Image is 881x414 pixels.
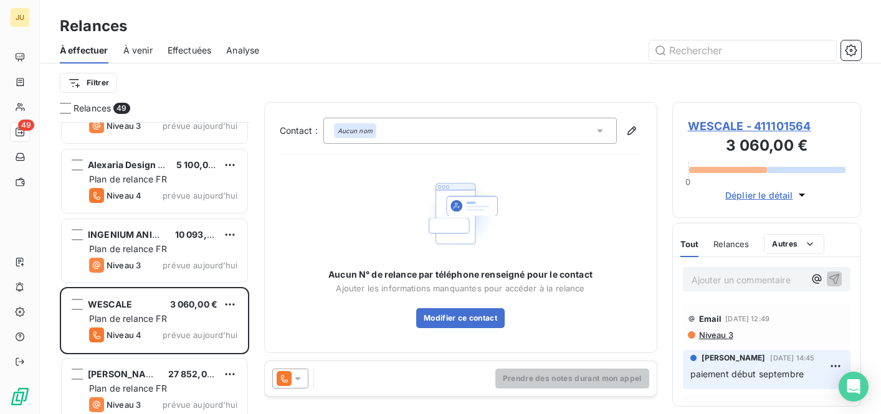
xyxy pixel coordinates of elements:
[336,283,584,293] span: Ajouter les informations manquantes pour accéder à la relance
[60,122,249,414] div: grid
[168,44,212,57] span: Effectuées
[163,400,237,410] span: prévue aujourd’hui
[74,102,111,115] span: Relances
[699,404,722,414] span: Email
[416,308,505,328] button: Modifier ce contact
[725,189,793,202] span: Déplier le détail
[107,330,141,340] span: Niveau 4
[690,369,804,379] span: paiement début septembre
[18,120,34,131] span: 49
[170,299,218,309] span: 3 060,00 €
[721,188,812,202] button: Déplier le détail
[702,352,766,364] span: [PERSON_NAME]
[699,314,722,324] span: Email
[421,174,500,254] img: Empty state
[495,369,649,388] button: Prendre des notes durant mon appel
[89,243,167,254] span: Plan de relance FR
[226,44,259,57] span: Analyse
[89,313,167,324] span: Plan de relance FR
[163,260,237,270] span: prévue aujourd’hui
[688,134,846,159] h3: 3 060,00 €
[88,159,175,170] span: Alexaria Design Sàrl
[328,268,593,281] span: Aucun N° de relance par téléphone renseigné pour le contact
[688,118,846,134] span: WESCALE - 411101564
[163,121,237,131] span: prévue aujourd’hui
[10,387,30,407] img: Logo LeanPay
[88,369,163,379] span: [PERSON_NAME]
[725,405,791,413] span: 25 août 2025, 11:51
[649,40,836,60] input: Rechercher
[280,125,323,137] label: Contact :
[60,15,127,37] h3: Relances
[175,229,226,240] span: 10 093,67 €
[713,239,749,249] span: Relances
[10,7,30,27] div: JU
[107,121,141,131] span: Niveau 3
[168,369,221,379] span: 27 852,00 €
[163,330,237,340] span: prévue aujourd’hui
[107,191,141,200] span: Niveau 4
[839,372,869,402] div: Open Intercom Messenger
[60,44,108,57] span: À effectuer
[107,400,141,410] span: Niveau 3
[685,177,690,187] span: 0
[89,174,167,184] span: Plan de relance FR
[764,234,824,254] button: Autres
[89,383,167,393] span: Plan de relance FR
[163,191,237,200] span: prévue aujourd’hui
[176,159,222,170] span: 5 100,00 €
[107,260,141,270] span: Niveau 3
[338,126,373,135] em: Aucun nom
[88,229,180,240] span: INGENIUM ANIMALIS
[698,330,733,340] span: Niveau 3
[88,299,132,309] span: WESCALE
[113,103,130,114] span: 49
[725,315,769,322] span: [DATE] 12:49
[123,44,153,57] span: À venir
[60,73,117,93] button: Filtrer
[770,354,814,362] span: [DATE] 14:45
[680,239,699,249] span: Tout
